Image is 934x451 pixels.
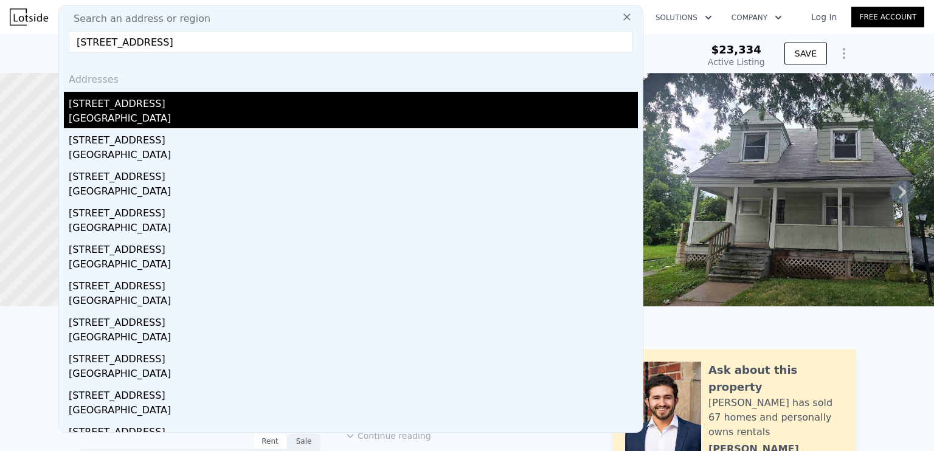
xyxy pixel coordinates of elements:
[345,430,431,442] button: Continue reading
[69,148,638,165] div: [GEOGRAPHIC_DATA]
[69,274,638,294] div: [STREET_ADDRESS]
[253,433,287,449] div: Rent
[784,43,827,64] button: SAVE
[69,403,638,420] div: [GEOGRAPHIC_DATA]
[10,9,48,26] img: Lotside
[69,221,638,238] div: [GEOGRAPHIC_DATA]
[69,257,638,274] div: [GEOGRAPHIC_DATA]
[69,367,638,384] div: [GEOGRAPHIC_DATA]
[69,420,638,439] div: [STREET_ADDRESS]
[69,294,638,311] div: [GEOGRAPHIC_DATA]
[708,362,844,396] div: Ask about this property
[69,201,638,221] div: [STREET_ADDRESS]
[711,43,761,56] span: $23,334
[69,238,638,257] div: [STREET_ADDRESS]
[69,311,638,330] div: [STREET_ADDRESS]
[69,92,638,111] div: [STREET_ADDRESS]
[69,347,638,367] div: [STREET_ADDRESS]
[69,330,638,347] div: [GEOGRAPHIC_DATA]
[287,433,321,449] div: Sale
[69,165,638,184] div: [STREET_ADDRESS]
[69,184,638,201] div: [GEOGRAPHIC_DATA]
[851,7,924,27] a: Free Account
[69,384,638,403] div: [STREET_ADDRESS]
[646,7,722,29] button: Solutions
[708,57,765,67] span: Active Listing
[797,11,851,23] a: Log In
[832,41,856,66] button: Show Options
[69,31,633,53] input: Enter an address, city, region, neighborhood or zip code
[708,396,844,439] div: [PERSON_NAME] has sold 67 homes and personally owns rentals
[64,63,638,92] div: Addresses
[69,111,638,128] div: [GEOGRAPHIC_DATA]
[722,7,792,29] button: Company
[64,12,210,26] span: Search an address or region
[69,128,638,148] div: [STREET_ADDRESS]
